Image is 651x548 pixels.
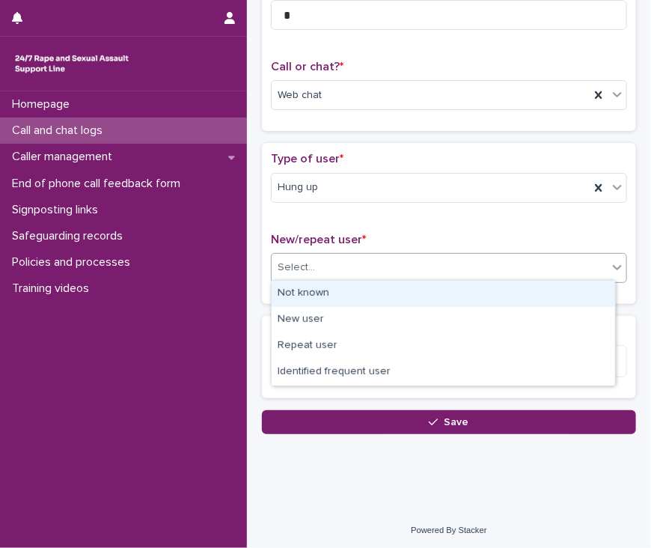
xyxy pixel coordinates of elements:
[411,526,486,535] a: Powered By Stacker
[278,180,318,195] span: Hung up
[444,417,469,427] span: Save
[272,359,615,386] div: Identified frequent user
[6,150,124,164] p: Caller management
[271,61,343,73] span: Call or chat?
[6,281,101,296] p: Training videos
[6,97,82,112] p: Homepage
[6,229,135,243] p: Safeguarding records
[272,307,615,333] div: New user
[278,260,315,275] div: Select...
[271,234,366,246] span: New/repeat user
[262,410,636,434] button: Save
[271,153,343,165] span: Type of user
[6,255,142,270] p: Policies and processes
[272,281,615,307] div: Not known
[278,88,322,103] span: Web chat
[6,203,110,217] p: Signposting links
[272,333,615,359] div: Repeat user
[12,49,132,79] img: rhQMoQhaT3yELyF149Cw
[6,177,192,191] p: End of phone call feedback form
[6,124,114,138] p: Call and chat logs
